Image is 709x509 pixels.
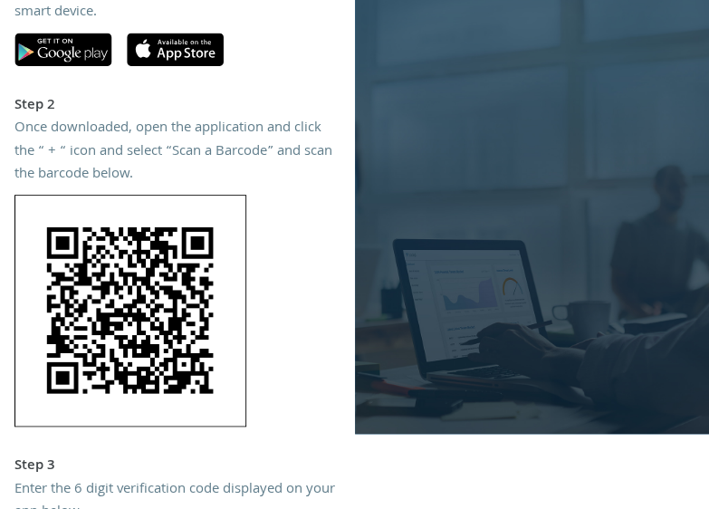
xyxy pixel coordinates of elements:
[14,195,246,427] img: kD9VK+PN+LYAAAAASUVORK5CYII=
[127,33,224,66] img: apple-app-store.svg
[14,33,112,66] img: google-play.svg
[14,455,55,478] strong: Step 3
[14,118,340,187] div: Once downloaded, open the application and click the “ + “ icon and select “Scan a Barcode” and sc...
[14,94,55,118] strong: Step 2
